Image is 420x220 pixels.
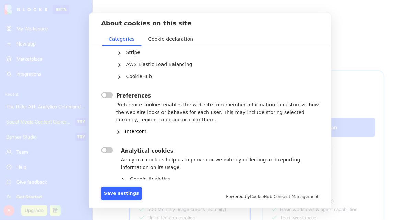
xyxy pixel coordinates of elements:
a: CookieHub Consent Management [250,194,319,199]
a: CookieHub [124,70,319,82]
a: Google Analytics [128,173,319,185]
strong: Preferences [116,93,151,99]
button: Save settings [101,187,142,200]
a: Intercom [123,126,319,138]
a: Stripe [124,47,319,59]
p: Powered by [142,195,319,200]
p: Analytical cookies help us improve our website by collecting and reporting information on its usage. [121,156,319,171]
a: Cookie declaration [141,33,200,46]
strong: About cookies on this site [101,20,191,27]
strong: Analytical cookies [121,148,173,154]
label:  [101,147,113,153]
a: AWS Elastic Load Balancing [124,59,319,70]
p: Preference cookies enables the web site to remember information to customize how the web site loo... [116,101,319,124]
a: Categories [102,33,141,46]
